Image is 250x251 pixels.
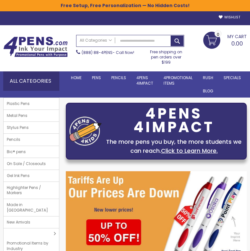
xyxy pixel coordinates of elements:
[3,71,59,91] div: All Categories
[4,146,59,158] a: Bic® pens
[80,38,112,43] span: All Categories
[4,216,34,228] span: New Arrivals
[4,98,59,110] a: Plastic Pens
[4,170,33,182] span: Gel Ink Pens
[4,182,59,199] a: Highlighter Pens / Markers
[87,71,106,84] a: Pens
[4,158,59,170] a: On Sale / Closeouts
[4,170,59,182] a: Gel Ink Pens
[4,199,59,216] a: Made in [GEOGRAPHIC_DATA]
[106,71,131,84] a: Pencils
[224,75,241,80] span: Specials
[4,122,59,133] a: Stylus Pens
[69,116,102,146] img: four_pen_logo.png
[198,85,218,98] a: Blog
[4,98,33,110] span: Plastic Pens
[66,71,87,84] a: Home
[198,71,218,84] a: Rush
[203,88,213,94] span: Blog
[105,137,243,155] div: The more pens you buy, the more students we can reach.
[71,75,82,80] span: Home
[203,75,213,80] span: Rush
[4,110,59,121] a: Metal Pens
[4,134,59,145] a: Pencils
[4,146,29,158] span: Bic® pens
[219,15,240,20] a: Wishlist
[111,75,126,80] span: Pencils
[218,71,246,84] a: Specials
[4,216,59,228] a: New Arrivals
[4,134,24,145] span: Pencils
[231,39,243,47] span: 0.00
[82,50,134,55] span: - Call Now!
[131,71,158,89] a: 4Pens4impact
[3,37,68,57] img: 4Pens Custom Pens and Promotional Products
[136,75,153,86] span: 4Pens 4impact
[164,75,193,86] span: 4PROMOTIONAL ITEMS
[158,71,198,89] a: 4PROMOTIONALITEMS
[105,107,243,134] div: 4PENS 4IMPACT
[92,75,101,80] span: Pens
[217,31,219,37] span: 0
[148,47,184,65] div: Free shipping on pen orders over $199
[4,122,32,133] span: Stylus Pens
[76,35,115,46] a: All Categories
[161,147,218,155] a: Click to Learn More.
[203,32,247,48] a: 0.00 0
[4,158,49,170] span: On Sale / Closeouts
[4,110,31,121] span: Metal Pens
[82,50,113,55] a: (888) 88-4PENS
